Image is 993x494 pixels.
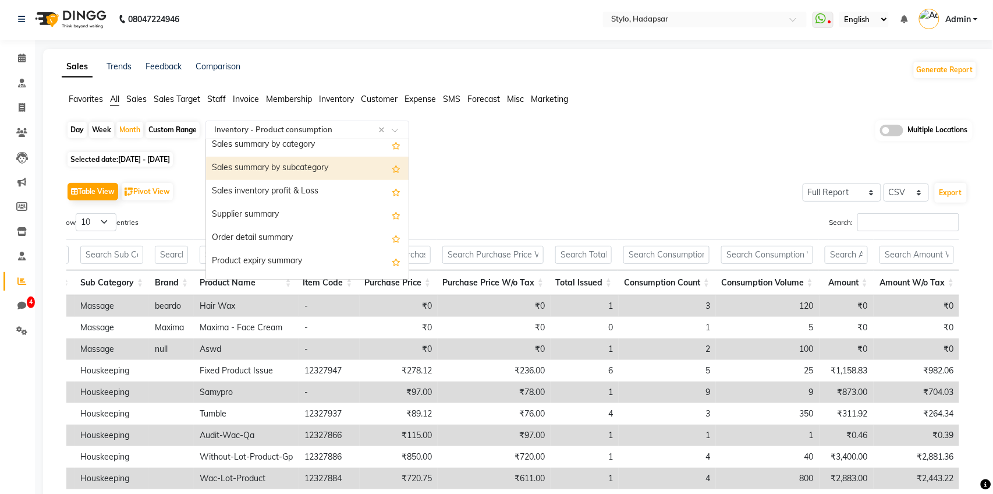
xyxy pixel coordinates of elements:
[820,446,874,468] td: ₹3,400.00
[551,382,619,403] td: 1
[118,155,170,164] span: [DATE] - [DATE]
[69,94,103,104] span: Favorites
[619,338,716,360] td: 2
[820,295,874,317] td: ₹0
[820,317,874,338] td: ₹0
[107,61,132,72] a: Trends
[125,188,133,196] img: pivot.png
[820,360,874,382] td: ₹1,158.83
[820,425,874,446] td: ₹0.46
[945,13,971,26] span: Admin
[75,382,149,403] td: Houskeeping
[618,270,715,295] th: Consumption Count: activate to sort column ascending
[27,297,35,308] span: 4
[155,246,188,264] input: Search Brand
[30,3,109,36] img: logo
[194,317,299,338] td: Maxima - Face Cream
[89,122,114,138] div: Week
[716,403,820,425] td: 350
[299,403,360,425] td: 12327937
[874,295,960,317] td: ₹0
[721,246,813,264] input: Search Consumption Volume
[438,295,551,317] td: ₹0
[194,446,299,468] td: Without-Lot-Product-Gp
[62,57,93,77] a: Sales
[299,360,360,382] td: 12327947
[299,468,360,489] td: 12327884
[110,94,119,104] span: All
[194,295,299,317] td: Hair Wax
[857,213,959,231] input: Search:
[551,295,619,317] td: 1
[874,425,960,446] td: ₹0.39
[619,468,716,489] td: 4
[359,270,437,295] th: Purchase Price: activate to sort column ascending
[116,122,143,138] div: Month
[507,94,524,104] span: Misc
[619,360,716,382] td: 5
[194,403,299,425] td: Tumble
[919,9,939,29] img: Admin
[716,446,820,468] td: 40
[619,425,716,446] td: 1
[361,94,398,104] span: Customer
[716,468,820,489] td: 800
[619,317,716,338] td: 1
[405,94,436,104] span: Expense
[438,360,551,382] td: ₹236.00
[233,94,259,104] span: Invoice
[207,94,226,104] span: Staff
[438,338,551,360] td: ₹0
[299,338,360,360] td: -
[874,382,960,403] td: ₹704.03
[80,246,143,264] input: Search Sub Category
[299,317,360,338] td: -
[555,246,612,264] input: Search Total Issued
[360,360,438,382] td: ₹278.12
[75,468,149,489] td: Houskeeping
[820,403,874,425] td: ₹311.92
[146,122,200,138] div: Custom Range
[122,183,173,200] button: Pivot View
[360,468,438,489] td: ₹720.75
[194,270,297,295] th: Product Name: activate to sort column ascending
[908,125,968,136] span: Multiple Locations
[360,425,438,446] td: ₹115.00
[438,382,551,403] td: ₹78.00
[299,425,360,446] td: 12327866
[126,94,147,104] span: Sales
[392,185,400,199] span: Add this report to Favorites List
[716,360,820,382] td: 25
[438,446,551,468] td: ₹720.00
[128,3,179,36] b: 08047224946
[437,270,549,295] th: Purchase Price W/o Tax: activate to sort column ascending
[392,255,400,269] span: Add this report to Favorites List
[467,94,500,104] span: Forecast
[200,246,291,264] input: Search Product Name
[551,425,619,446] td: 1
[551,338,619,360] td: 1
[206,273,409,297] div: Transfer summary
[360,295,438,317] td: ₹0
[206,157,409,180] div: Sales summary by subcategory
[297,270,359,295] th: Item Code: activate to sort column ascending
[874,468,960,489] td: ₹2,443.22
[716,425,820,446] td: 1
[194,468,299,489] td: Wac-Lot-Product
[154,94,200,104] span: Sales Target
[360,382,438,403] td: ₹97.00
[438,468,551,489] td: ₹611.00
[146,61,182,72] a: Feedback
[619,295,716,317] td: 3
[75,270,149,295] th: Sub Category: activate to sort column ascending
[623,246,710,264] input: Search Consumption Count
[75,295,149,317] td: Massage
[149,270,194,295] th: Brand: activate to sort column ascending
[75,360,149,382] td: Houskeeping
[68,183,118,200] button: Table View
[360,403,438,425] td: ₹89.12
[392,231,400,245] span: Add this report to Favorites List
[206,133,409,157] div: Sales summary by category
[825,246,868,264] input: Search Amount
[360,338,438,360] td: ₹0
